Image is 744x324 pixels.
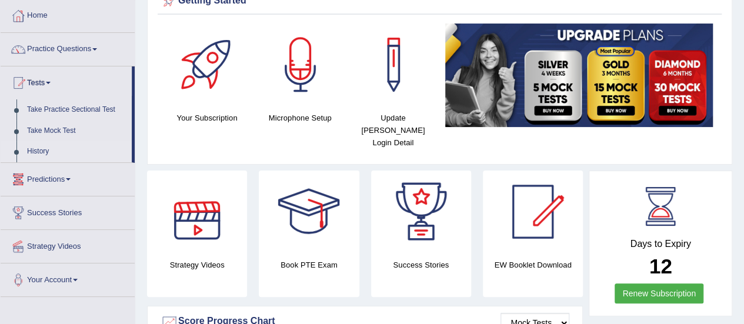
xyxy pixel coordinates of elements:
a: Tests [1,66,132,96]
h4: Update [PERSON_NAME] Login Detail [352,112,433,149]
a: History [22,141,132,162]
h4: EW Booklet Download [483,259,583,271]
h4: Book PTE Exam [259,259,359,271]
a: Success Stories [1,196,135,226]
img: small5.jpg [445,24,713,127]
a: Your Account [1,263,135,293]
a: Take Practice Sectional Test [22,99,132,121]
a: Renew Subscription [615,283,703,303]
b: 12 [649,255,672,278]
h4: Success Stories [371,259,471,271]
a: Practice Questions [1,33,135,62]
a: Predictions [1,163,135,192]
h4: Your Subscription [166,112,248,124]
a: Strategy Videos [1,230,135,259]
h4: Days to Expiry [602,239,719,249]
a: Take Mock Test [22,121,132,142]
h4: Strategy Videos [147,259,247,271]
h4: Microphone Setup [259,112,341,124]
